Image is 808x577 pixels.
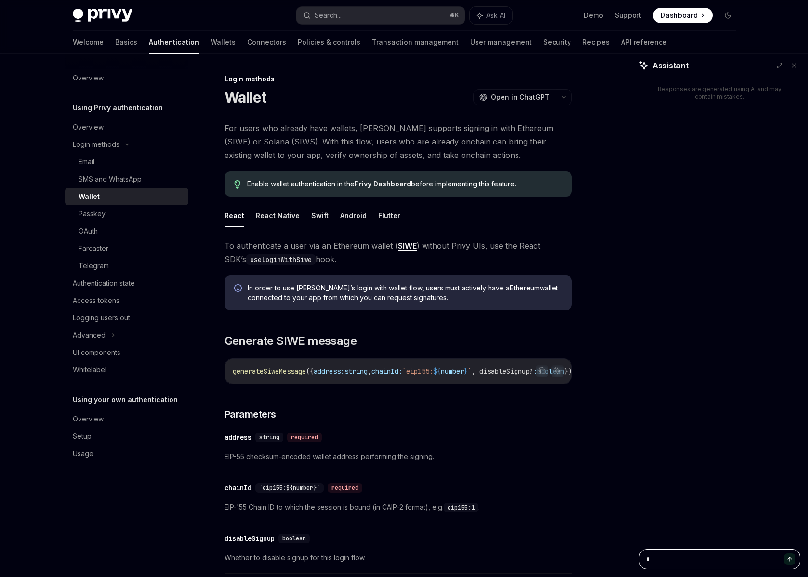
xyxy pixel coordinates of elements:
span: Assistant [652,60,689,71]
div: Overview [73,121,104,133]
a: Overview [65,118,188,136]
a: Whitelabel [65,361,188,379]
h5: Using your own authentication [73,394,178,406]
button: Send message [784,553,795,565]
a: Passkey [65,205,188,223]
div: Usage [73,448,93,459]
span: }) [564,367,572,376]
a: Access tokens [65,292,188,309]
div: SMS and WhatsApp [79,173,142,185]
a: SIWE [398,241,417,251]
div: Email [79,156,94,168]
div: Wallet [79,191,100,202]
a: Connectors [247,31,286,54]
a: Dashboard [653,8,713,23]
div: UI components [73,347,120,358]
div: Whitelabel [73,364,106,376]
a: Wallet [65,188,188,205]
button: Open in ChatGPT [473,89,556,105]
span: Whether to disable signup for this login flow. [225,552,572,564]
button: React [225,204,244,227]
span: Dashboard [661,11,698,20]
a: Demo [584,11,603,20]
a: OAuth [65,223,188,240]
a: User management [470,31,532,54]
a: SMS and WhatsApp [65,170,188,188]
a: Wallets [211,31,236,54]
h1: Wallet [225,89,266,106]
a: Farcaster [65,240,188,257]
span: Ask AI [486,11,505,20]
span: `eip155: [402,367,433,376]
a: Authentication state [65,275,188,292]
a: Basics [115,31,137,54]
div: chainId [225,483,252,493]
button: Search...⌘K [296,7,465,24]
div: required [287,433,322,442]
a: Policies & controls [298,31,360,54]
span: number [441,367,464,376]
span: EIP-155 Chain ID to which the session is bound (in CAIP-2 format), e.g. . [225,501,572,513]
a: Recipes [583,31,609,54]
div: Responses are generated using AI and may contain mistakes. [654,85,785,101]
a: Logging users out [65,309,188,327]
a: API reference [621,31,667,54]
button: Ask AI [470,7,512,24]
div: Setup [73,431,92,442]
div: Search... [315,10,342,21]
button: Ask AI [551,365,564,377]
span: In order to use [PERSON_NAME]’s login with wallet flow, users must actively have a Ethereum walle... [248,283,562,302]
div: Overview [73,413,104,425]
span: Parameters [225,407,276,421]
a: Usage [65,445,188,462]
span: ` [468,367,472,376]
code: eip155:1 [444,503,478,512]
span: EIP-55 checksum-encoded wallet address performing the signing. [225,451,572,462]
a: Privy Dashboard [355,180,411,188]
a: UI components [65,344,188,361]
a: Telegram [65,257,188,275]
div: Access tokens [73,295,119,306]
a: Security [543,31,571,54]
span: ({ [306,367,314,376]
div: Overview [73,72,104,84]
a: Overview [65,410,188,428]
a: Support [615,11,641,20]
button: Toggle dark mode [720,8,736,23]
a: Setup [65,428,188,445]
button: Copy the contents from the code block [536,365,548,377]
h5: Using Privy authentication [73,102,163,114]
span: address: [314,367,344,376]
div: required [328,483,362,493]
div: disableSignup [225,534,275,543]
button: Swift [311,204,329,227]
span: : [533,367,537,376]
span: , [368,367,371,376]
a: Overview [65,69,188,87]
button: React Native [256,204,300,227]
div: Advanced [73,329,106,341]
div: OAuth [79,225,98,237]
span: generateSiweMessage [233,367,306,376]
div: Login methods [73,139,119,150]
span: Open in ChatGPT [491,92,550,102]
button: Android [340,204,367,227]
a: Email [65,153,188,170]
img: dark logo [73,9,132,22]
button: Flutter [378,204,400,227]
a: Authentication [149,31,199,54]
span: string [344,367,368,376]
span: Generate SIWE message [225,333,357,349]
div: Logging users out [73,312,130,324]
div: address [225,433,252,442]
div: Telegram [79,260,109,272]
svg: Tip [234,180,241,189]
span: To authenticate a user via an Ethereum wallet ( ) without Privy UIs, use the React SDK’s hook. [225,239,572,266]
span: } [464,367,468,376]
span: chainId: [371,367,402,376]
span: For users who already have wallets, [PERSON_NAME] supports signing in with Ethereum (SIWE) or Sol... [225,121,572,162]
span: Enable wallet authentication in the before implementing this feature. [247,179,562,189]
a: Transaction management [372,31,459,54]
div: Login methods [225,74,572,84]
div: Passkey [79,208,106,220]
